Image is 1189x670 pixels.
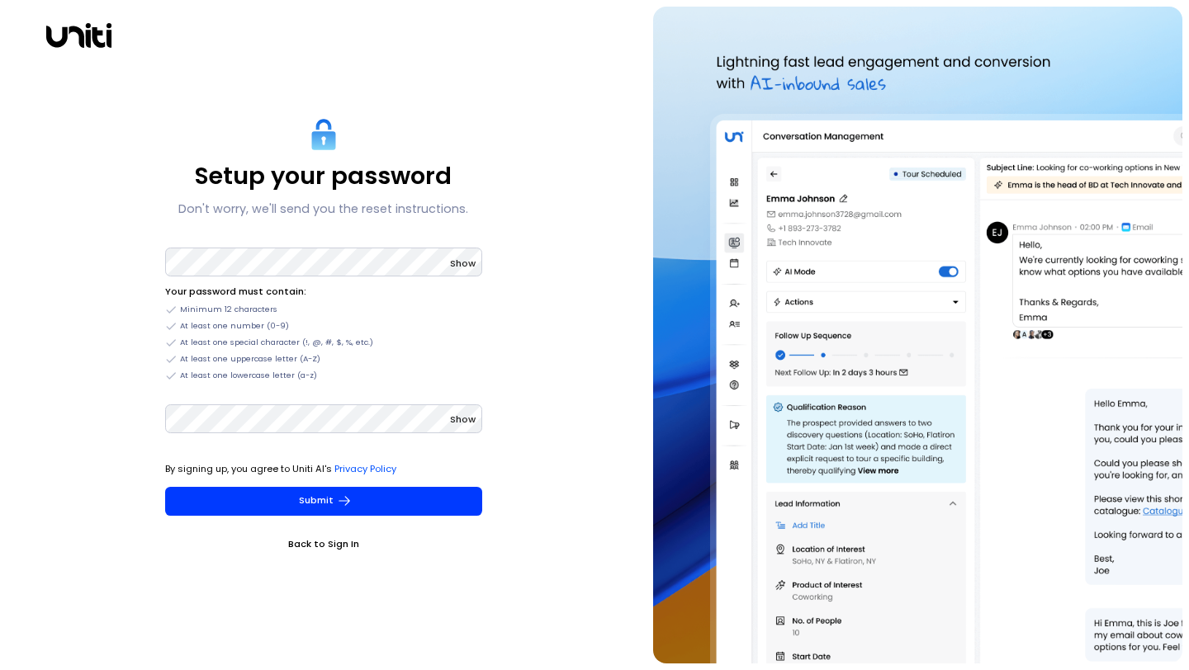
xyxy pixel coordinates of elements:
span: At least one uppercase letter (A-Z) [180,353,320,365]
li: Your password must contain: [165,283,482,300]
span: At least one lowercase letter (a-z) [180,370,317,381]
a: Privacy Policy [334,462,396,475]
button: Show [450,255,476,271]
button: Submit [165,487,482,516]
p: Don't worry, we'll send you the reset instructions. [178,199,468,219]
p: By signing up, you agree to Uniti AI's [165,460,482,477]
p: Setup your password [195,162,452,191]
button: Show [450,411,476,427]
span: Minimum 12 characters [180,304,277,315]
span: Show [450,413,476,426]
img: auth-hero.png [653,7,1182,663]
span: At least one number (0-9) [180,320,289,332]
a: Back to Sign In [165,536,482,552]
span: Show [450,257,476,270]
span: At least one special character (!, @, #, $, %, etc.) [180,337,373,348]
